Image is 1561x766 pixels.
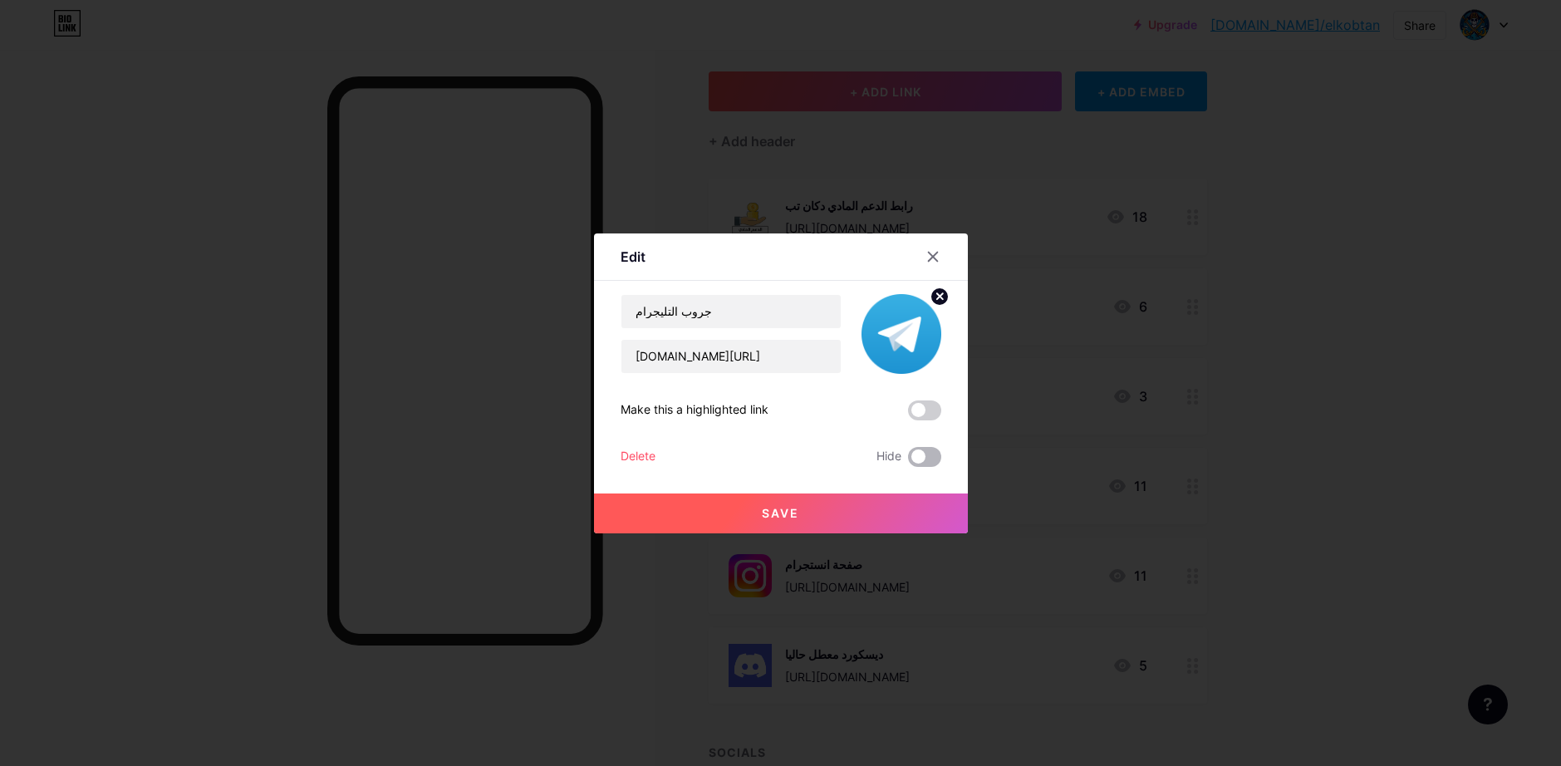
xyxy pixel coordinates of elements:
[621,295,841,328] input: Title
[621,447,655,467] div: Delete
[594,493,968,533] button: Save
[861,294,941,374] img: link_thumbnail
[762,506,799,520] span: Save
[876,447,901,467] span: Hide
[621,340,841,373] input: URL
[621,247,646,267] div: Edit
[621,400,768,420] div: Make this a highlighted link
